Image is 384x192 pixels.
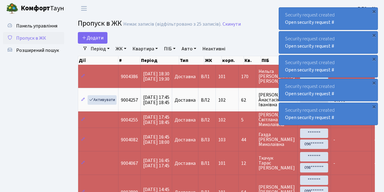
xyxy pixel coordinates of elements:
[285,43,334,49] a: Open security request #
[175,137,196,142] span: Доставка
[201,161,213,166] span: ВЛ1
[279,31,378,53] div: Security request created
[21,3,64,14] span: Таун
[175,74,196,79] span: Доставка
[118,56,140,65] th: #
[123,21,221,27] div: Немає записів (відфільтровано з 25 записів).
[279,79,378,101] div: Security request created
[113,44,129,54] a: ЖК
[218,97,226,103] span: 102
[333,160,335,167] span: -
[16,35,46,42] span: Пропуск в ЖК
[218,73,226,80] span: 101
[259,69,295,84] span: Нельга [PERSON_NAME] [PERSON_NAME]
[121,136,138,143] span: 9004082
[82,34,103,41] span: Додати
[241,118,253,122] span: 5
[88,95,117,105] a: Активувати
[333,136,335,143] span: -
[241,137,253,142] span: 44
[3,20,64,32] a: Панель управління
[175,118,196,122] span: Доставка
[121,117,138,123] span: 9004255
[374,136,376,143] span: -
[218,136,226,143] span: 103
[175,98,196,103] span: Доставка
[175,161,196,166] span: Доставка
[259,132,295,147] span: Газда [PERSON_NAME] Миколаївна
[143,71,169,82] span: [DATE] 18:30 [DATE] 19:30
[143,114,169,126] span: [DATE] 17:45 [DATE] 18:45
[161,44,178,54] a: ПІБ
[374,160,376,167] span: -
[223,21,241,27] a: Скинути
[201,118,213,122] span: ВЛ2
[259,112,295,127] span: [PERSON_NAME] Світлана Миколаївна
[204,56,222,65] th: ЖК
[179,44,199,54] a: Авто
[371,80,377,86] div: ×
[201,137,213,142] span: ВЛ3
[88,44,112,54] a: Період
[143,94,169,106] span: [DATE] 17:45 [DATE] 18:45
[358,5,377,12] a: ВЛ2 -. К.
[285,67,334,73] a: Open security request #
[261,56,303,65] th: ПІБ
[285,19,334,26] a: Open security request #
[201,74,213,79] span: ВЛ1
[78,18,122,29] span: Пропуск в ЖК
[201,98,213,103] span: ВЛ2
[76,3,92,13] button: Переключити навігацію
[218,117,226,123] span: 102
[21,3,50,13] b: Комфорт
[140,56,179,65] th: Період
[16,47,59,54] span: Розширений пошук
[200,44,228,54] a: Неактивні
[121,97,138,103] span: 9004257
[244,56,261,65] th: Кв.
[241,161,253,166] span: 12
[371,103,377,110] div: ×
[3,44,64,56] a: Розширений пошук
[218,160,226,167] span: 101
[179,56,204,65] th: Тип
[371,32,377,38] div: ×
[259,92,295,107] span: [PERSON_NAME] Анастасія Іванівна
[259,156,295,170] span: Ткачук Тарас [PERSON_NAME]
[143,134,169,146] span: [DATE] 16:45 [DATE] 18:00
[285,90,334,97] a: Open security request #
[222,56,244,65] th: корп.
[121,160,138,167] span: 9004067
[279,8,378,30] div: Security request created
[16,23,57,29] span: Панель управління
[241,74,253,79] span: 170
[371,56,377,62] div: ×
[121,73,138,80] span: 9004386
[3,32,64,44] a: Пропуск в ЖК
[371,8,377,14] div: ×
[78,32,107,44] a: Додати
[279,55,378,77] div: Security request created
[6,2,18,15] img: logo.png
[279,103,378,125] div: Security request created
[143,157,169,169] span: [DATE] 16:45 [DATE] 17:45
[130,44,160,54] a: Квартира
[241,98,253,103] span: 62
[285,114,334,121] a: Open security request #
[78,56,118,65] th: Дії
